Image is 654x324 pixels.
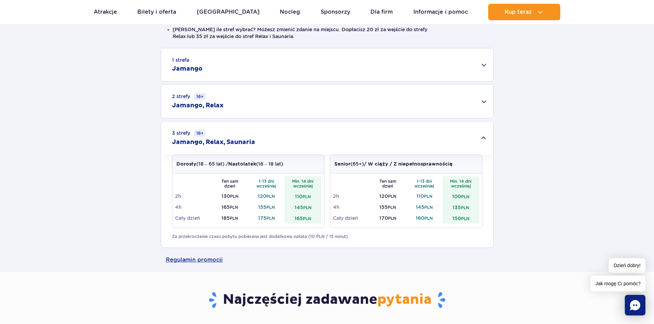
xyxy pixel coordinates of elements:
small: PLN [303,216,311,221]
strong: Nastolatek [228,162,256,167]
span: Dzień dobry! [609,258,645,273]
p: (18 – 65 lat) / (16 – 18 lat) [176,160,283,168]
strong: Senior [334,162,351,167]
a: Dla firm [370,4,393,20]
td: 145 [285,202,321,213]
span: Kup teraz [505,9,532,15]
small: PLN [461,194,469,199]
h2: Jamango [172,65,203,73]
small: PLN [388,194,396,199]
a: Sponsorzy [321,4,350,20]
td: 155 [369,202,406,213]
a: [GEOGRAPHIC_DATA] [197,4,260,20]
a: Bilety i oferta [137,4,176,20]
small: PLN [230,194,238,199]
th: Min. 14 dni wcześniej [285,176,321,191]
small: PLN [266,216,275,221]
small: PLN [424,205,433,210]
td: 165 [285,213,321,224]
button: Kup teraz [488,4,560,20]
td: 150 [443,213,479,224]
a: Regulamin promocji [166,248,489,272]
small: 16+ [194,93,206,100]
td: 185 [211,213,248,224]
small: PLN [266,194,275,199]
small: PLN [230,216,238,221]
td: 170 [369,213,406,224]
td: Cały dzień [333,213,370,224]
small: PLN [461,216,469,221]
div: Chat [625,295,645,315]
th: Ten sam dzień [211,176,248,191]
th: 1-13 dni wcześniej [406,176,443,191]
a: Nocleg [280,4,300,20]
td: 4h [333,202,370,213]
li: [PERSON_NAME] ile stref wybrać? Możesz zmienić zdanie na miejscu. Dopłacisz 20 zł za wejście do s... [173,26,482,40]
small: PLN [388,205,396,210]
small: 16+ [194,130,206,137]
p: (65+) [334,160,452,168]
p: Za przekroczenie czasu pobytu pobierana jest dodatkowa opłata (10 PLN / 15 minut). [172,233,482,240]
th: 1-13 dni wcześniej [248,176,285,191]
td: 2h [333,191,370,202]
td: 4h [175,202,212,213]
td: 2h [175,191,212,202]
small: PLN [388,216,396,221]
h2: Jamango, Relax, Saunaria [172,138,255,146]
th: Ten sam dzień [369,176,406,191]
span: pytania [377,291,432,308]
small: PLN [424,194,432,199]
h2: Jamango, Relax [172,101,223,110]
td: 110 [285,191,321,202]
td: 175 [248,213,285,224]
td: 130 [211,191,248,202]
strong: / W ciąży / Z niepełnosprawnością [364,162,452,167]
td: 135 [443,202,479,213]
small: PLN [424,216,433,221]
td: 165 [211,202,248,213]
small: PLN [461,205,469,210]
small: PLN [303,205,311,210]
small: 3 strefy [172,130,206,137]
small: PLN [266,205,275,210]
th: Min. 14 dni wcześniej [443,176,479,191]
a: Informacje i pomoc [413,4,468,20]
td: 145 [406,202,443,213]
td: 160 [406,213,443,224]
span: Jak mogę Ci pomóc? [590,276,645,291]
small: PLN [230,205,238,210]
td: Cały dzień [175,213,212,224]
td: 155 [248,202,285,213]
small: PLN [302,194,311,199]
a: Atrakcje [94,4,117,20]
small: 2 strefy [172,93,206,100]
td: 120 [369,191,406,202]
strong: Dorosły [176,162,196,167]
td: 120 [248,191,285,202]
small: 1 strefa [172,57,189,63]
td: 100 [443,191,479,202]
h3: Najczęściej zadawane [166,291,489,309]
td: 110 [406,191,443,202]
